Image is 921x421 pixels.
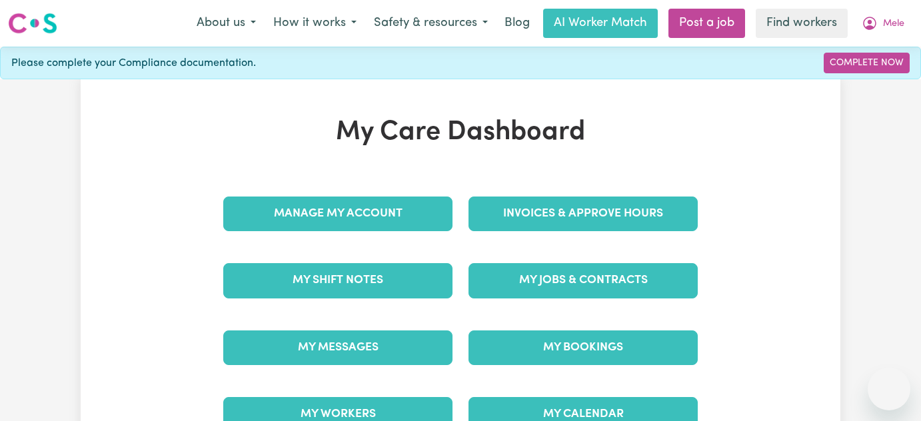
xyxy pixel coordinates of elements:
img: Careseekers logo [8,11,57,35]
button: How it works [265,9,365,37]
a: Invoices & Approve Hours [468,197,698,231]
a: My Jobs & Contracts [468,263,698,298]
a: My Shift Notes [223,263,453,298]
a: Find workers [756,9,848,38]
a: My Bookings [468,330,698,365]
button: My Account [853,9,913,37]
h1: My Care Dashboard [215,117,706,149]
a: My Messages [223,330,453,365]
a: Manage My Account [223,197,453,231]
a: Complete Now [824,53,910,73]
iframe: Button to launch messaging window [868,368,910,410]
a: Post a job [668,9,745,38]
span: Mele [883,17,904,31]
a: Blog [496,9,538,38]
a: Careseekers logo [8,8,57,39]
a: AI Worker Match [543,9,658,38]
button: Safety & resources [365,9,496,37]
span: Please complete your Compliance documentation. [11,55,256,71]
button: About us [188,9,265,37]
